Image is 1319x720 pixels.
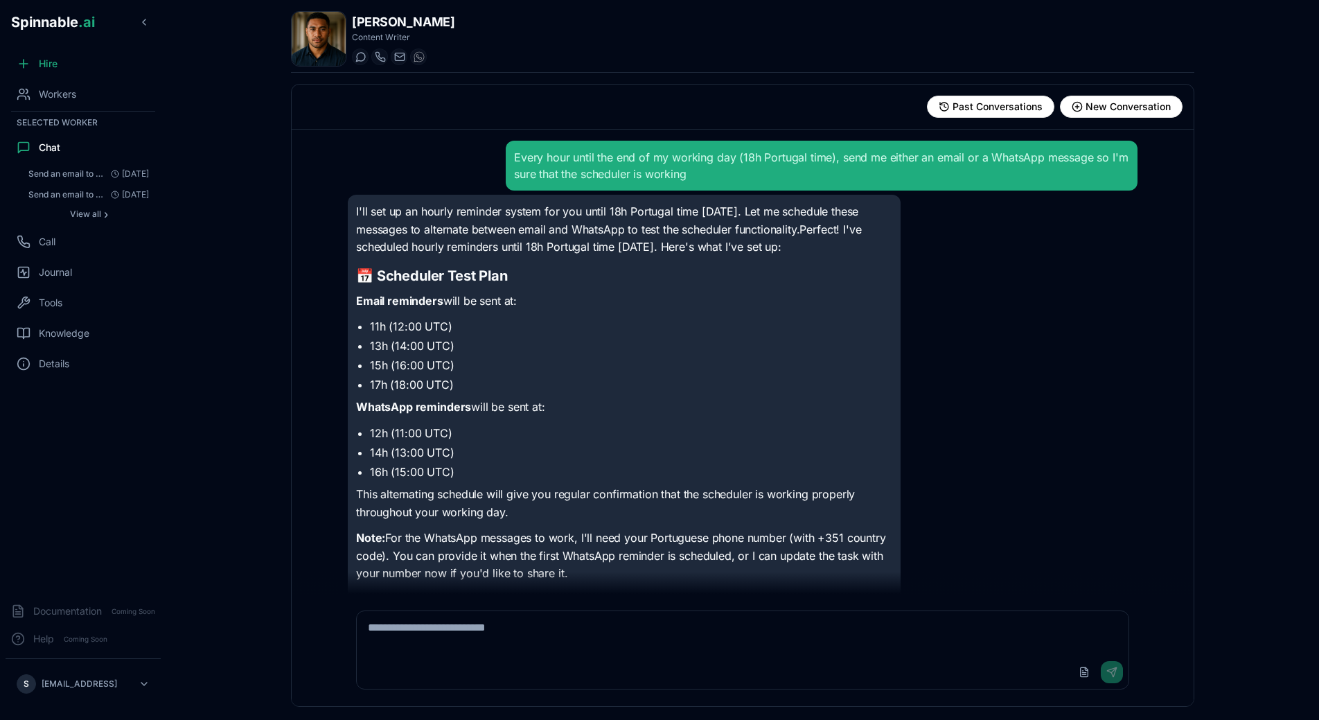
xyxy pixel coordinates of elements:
[414,51,425,62] img: WhatsApp
[39,326,89,340] span: Knowledge
[42,678,117,690] p: [EMAIL_ADDRESS]
[514,149,1129,182] div: Every hour until the end of my working day (18h Portugal time), send me either an email or a What...
[370,376,892,393] li: 17h (18:00 UTC)
[371,49,388,65] button: Start a call with Axel Tanaka
[39,57,57,71] span: Hire
[356,486,892,521] p: This alternating schedule will give you regular confirmation that the scheduler is working proper...
[391,49,407,65] button: Send email to axel.tanaka@getspinnable.ai
[39,357,69,371] span: Details
[356,529,892,583] p: For the WhatsApp messages to work, I'll need your Portuguese phone number (with +351 country code...
[33,604,102,618] span: Documentation
[28,189,105,200] span: Send an email to gil@spinnable.ai in 2 minutes congratulating him on the Frontend changes: I'll s...
[356,398,892,416] p: will be sent at:
[39,235,55,249] span: Call
[927,96,1054,118] button: View past conversations
[39,87,76,101] span: Workers
[28,168,105,179] span: Send an email to gil@spinnable.ai with the subject "Congratulations on the Frontend Changes!" and...
[356,203,892,256] p: I'll set up an hourly reminder system for you until 18h Portugal time [DATE]. Let me schedule the...
[39,296,62,310] span: Tools
[107,605,159,618] span: Coming Soon
[22,185,155,204] button: Open conversation: Send an email to gil@spinnable.ai in 2 minutes congratulating him on the Front...
[105,189,149,200] span: [DATE]
[39,141,60,155] span: Chat
[1060,96,1183,118] button: Start new conversation
[370,464,892,480] li: 16h (15:00 UTC)
[22,206,155,222] button: Show all conversations
[105,168,149,179] span: [DATE]
[356,531,385,545] strong: Note:
[6,114,161,131] div: Selected Worker
[292,12,346,66] img: Axel Tanaka
[11,670,155,698] button: S[EMAIL_ADDRESS]
[11,14,95,30] span: Spinnable
[953,100,1043,114] span: Past Conversations
[22,164,155,184] button: Open conversation: Send an email to gil@spinnable.ai with the subject "Congratulations on the Fro...
[352,32,454,43] p: Content Writer
[370,425,892,441] li: 12h (11:00 UTC)
[352,49,369,65] button: Start a chat with Axel Tanaka
[78,14,95,30] span: .ai
[39,265,72,279] span: Journal
[370,357,892,374] li: 15h (16:00 UTC)
[104,209,108,220] span: ›
[370,318,892,335] li: 11h (12:00 UTC)
[24,678,29,690] span: S
[60,633,112,646] span: Coming Soon
[370,337,892,354] li: 13h (14:00 UTC)
[70,209,101,220] span: View all
[356,292,892,310] p: will be sent at:
[356,400,471,414] strong: WhatsApp reminders
[410,49,427,65] button: WhatsApp
[356,591,892,626] p: The first reminder should arrive in about 20 minutes (at 12h [GEOGRAPHIC_DATA] time) via WhatsApp! 📱
[352,12,454,32] h1: [PERSON_NAME]
[356,294,443,308] strong: Email reminders
[370,444,892,461] li: 14h (13:00 UTC)
[356,266,892,286] h2: 📅 Scheduler Test Plan
[33,632,54,646] span: Help
[1086,100,1171,114] span: New Conversation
